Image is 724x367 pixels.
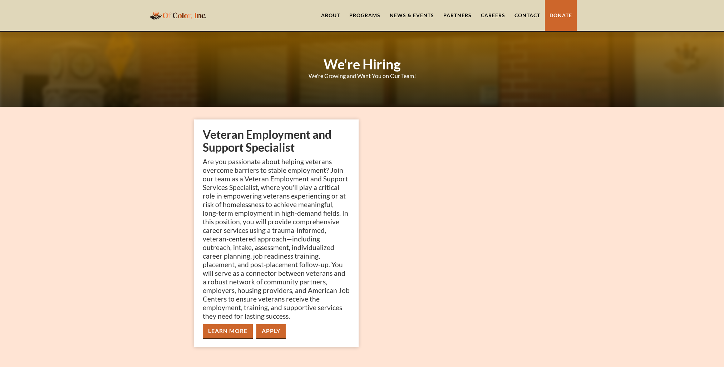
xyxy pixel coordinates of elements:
[349,12,380,19] div: Programs
[203,324,253,339] a: Learn More
[203,157,350,320] p: Are you passionate about helping veterans overcome barriers to stable employment? Join our team a...
[148,7,208,24] a: home
[309,72,416,79] div: We're Growing and Want You on Our Team!
[256,324,286,339] a: Apply
[203,128,350,154] h2: Veteran Employment and Support Specialist
[324,56,401,72] strong: We're Hiring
